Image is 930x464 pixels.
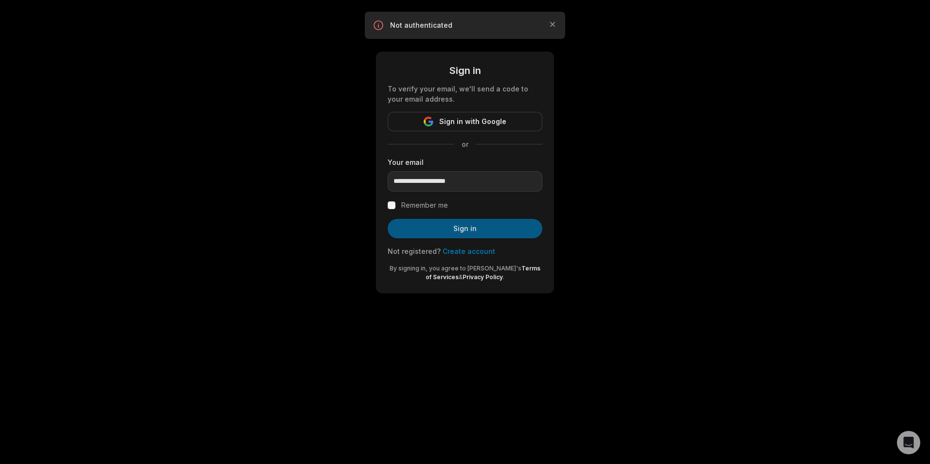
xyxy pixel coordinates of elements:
span: Sign in with Google [439,116,506,127]
a: Privacy Policy [463,273,503,281]
div: To verify your email, we'll send a code to your email address. [388,84,542,104]
span: By signing in, you agree to [PERSON_NAME]'s [390,265,521,272]
button: Sign in [388,219,542,238]
p: Not authenticated [390,20,540,30]
button: Sign in with Google [388,112,542,131]
div: Open Intercom Messenger [897,431,920,454]
span: & [459,273,463,281]
a: Terms of Services [426,265,540,281]
label: Remember me [401,199,448,211]
label: Your email [388,157,542,167]
a: Create account [443,247,495,255]
span: . [503,273,504,281]
span: Not registered? [388,247,441,255]
div: Sign in [388,63,542,78]
span: or [454,139,476,149]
